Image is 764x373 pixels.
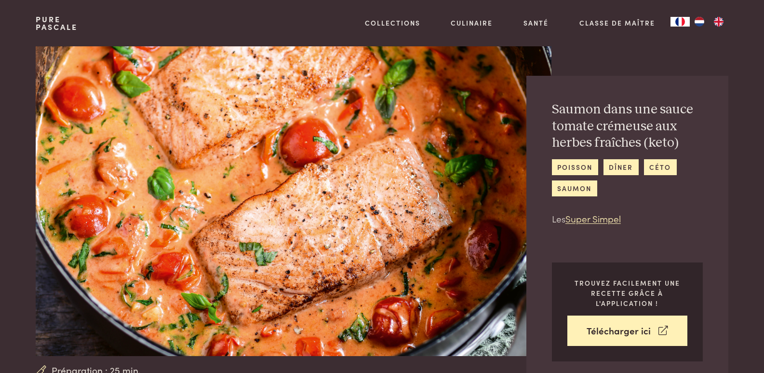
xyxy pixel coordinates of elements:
[690,17,709,27] a: NL
[552,159,598,175] a: poisson
[690,17,728,27] ul: Language list
[365,18,420,28] a: Collections
[670,17,690,27] a: FR
[523,18,549,28] a: Santé
[451,18,493,28] a: Culinaire
[36,46,551,356] img: Saumon dans une sauce tomate crémeuse aux herbes fraîches (keto)
[670,17,728,27] aside: Language selected: Français
[36,15,78,31] a: PurePascale
[567,316,687,346] a: Télécharger ici
[552,101,703,152] h2: Saumon dans une sauce tomate crémeuse aux herbes fraîches (keto)
[709,17,728,27] a: EN
[565,212,621,225] a: Super Simpel
[603,159,639,175] a: dîner
[644,159,677,175] a: céto
[552,180,597,196] a: saumon
[579,18,655,28] a: Classe de maître
[552,212,703,226] p: Les
[670,17,690,27] div: Language
[567,278,687,308] p: Trouvez facilement une recette grâce à l'application !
